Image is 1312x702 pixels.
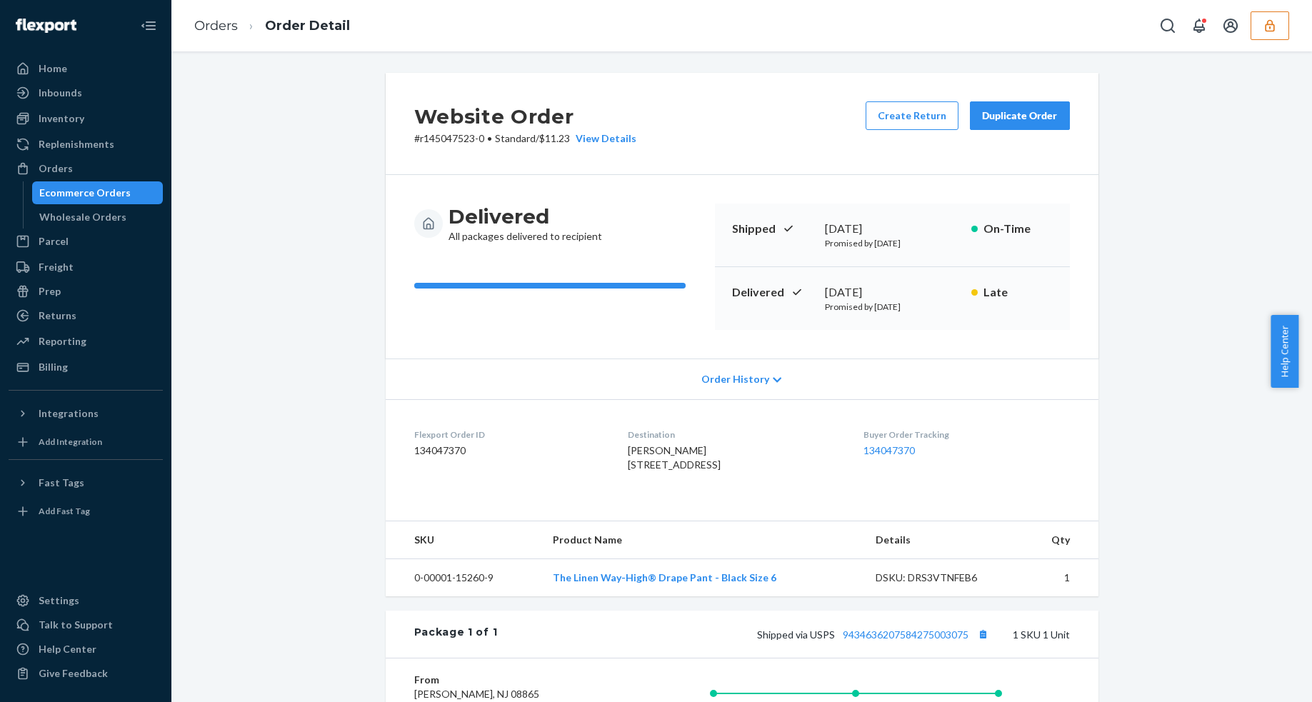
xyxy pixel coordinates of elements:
[9,256,163,279] a: Freight
[39,476,84,490] div: Fast Tags
[39,618,113,632] div: Talk to Support
[39,284,61,299] div: Prep
[414,428,605,441] dt: Flexport Order ID
[843,628,968,641] a: 9434636207584275003075
[9,402,163,425] button: Integrations
[32,181,164,204] a: Ecommerce Orders
[39,86,82,100] div: Inbounds
[32,206,164,229] a: Wholesale Orders
[1221,659,1298,695] iframe: Opens a widget where you can chat to one of our agents
[825,237,960,249] p: Promised by [DATE]
[541,521,864,559] th: Product Name
[825,301,960,313] p: Promised by [DATE]
[9,330,163,353] a: Reporting
[194,18,238,34] a: Orders
[16,19,76,33] img: Flexport logo
[9,230,163,253] a: Parcel
[9,157,163,180] a: Orders
[982,109,1058,123] div: Duplicate Order
[449,204,602,244] div: All packages delivered to recipient
[9,356,163,378] a: Billing
[39,111,84,126] div: Inventory
[1021,559,1098,597] td: 1
[183,5,361,47] ol: breadcrumbs
[386,559,542,597] td: 0-00001-15260-9
[9,589,163,612] a: Settings
[39,260,74,274] div: Freight
[9,431,163,453] a: Add Integration
[9,662,163,685] button: Give Feedback
[9,81,163,104] a: Inbounds
[9,638,163,661] a: Help Center
[414,625,498,643] div: Package 1 of 1
[414,673,585,687] dt: From
[1185,11,1213,40] button: Open notifications
[1021,521,1098,559] th: Qty
[825,221,960,237] div: [DATE]
[414,131,636,146] p: # r145047523-0 / $11.23
[414,443,605,458] dd: 134047370
[134,11,163,40] button: Close Navigation
[39,137,114,151] div: Replenishments
[265,18,350,34] a: Order Detail
[974,625,993,643] button: Copy tracking number
[701,372,769,386] span: Order History
[39,161,73,176] div: Orders
[39,360,68,374] div: Billing
[495,132,536,144] span: Standard
[9,500,163,523] a: Add Fast Tag
[9,133,163,156] a: Replenishments
[39,186,131,200] div: Ecommerce Orders
[825,284,960,301] div: [DATE]
[1153,11,1182,40] button: Open Search Box
[864,521,1021,559] th: Details
[449,204,602,229] h3: Delivered
[9,57,163,80] a: Home
[39,334,86,349] div: Reporting
[863,444,915,456] a: 134047370
[732,284,813,301] p: Delivered
[39,642,96,656] div: Help Center
[39,505,90,517] div: Add Fast Tag
[866,101,958,130] button: Create Return
[487,132,492,144] span: •
[628,428,841,441] dt: Destination
[1216,11,1245,40] button: Open account menu
[414,101,636,131] h2: Website Order
[39,234,69,249] div: Parcel
[9,280,163,303] a: Prep
[983,284,1053,301] p: Late
[970,101,1070,130] button: Duplicate Order
[39,61,67,76] div: Home
[9,304,163,327] a: Returns
[628,444,721,471] span: [PERSON_NAME] [STREET_ADDRESS]
[9,107,163,130] a: Inventory
[732,221,813,237] p: Shipped
[39,436,102,448] div: Add Integration
[39,666,108,681] div: Give Feedback
[757,628,993,641] span: Shipped via USPS
[414,688,539,700] span: [PERSON_NAME], NJ 08865
[863,428,1069,441] dt: Buyer Order Tracking
[570,131,636,146] button: View Details
[386,521,542,559] th: SKU
[876,571,1010,585] div: DSKU: DRS3VTNFEB6
[497,625,1069,643] div: 1 SKU 1 Unit
[553,571,776,583] a: The Linen Way-High® Drape Pant - Black Size 6
[39,593,79,608] div: Settings
[39,210,126,224] div: Wholesale Orders
[9,613,163,636] button: Talk to Support
[39,309,76,323] div: Returns
[1271,315,1298,388] button: Help Center
[39,406,99,421] div: Integrations
[9,471,163,494] button: Fast Tags
[983,221,1053,237] p: On-Time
